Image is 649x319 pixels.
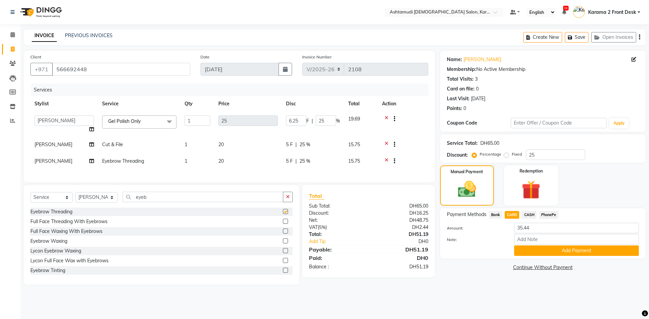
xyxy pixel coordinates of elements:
[514,223,639,233] input: Amount
[30,208,72,215] div: Eyebrow Threading
[65,32,113,38] a: PREVIOUS INVOICES
[185,141,187,148] span: 1
[30,96,98,111] th: Stylist
[302,54,332,60] label: Invoice Number
[609,118,629,128] button: Apply
[447,76,474,83] div: Total Visits:
[295,158,297,165] span: |
[123,192,283,202] input: Search or Scan
[476,85,479,92] div: 0
[588,9,636,16] span: Karama 2 Front Desk
[447,95,470,102] div: Last Visit:
[368,224,433,231] div: DH2.44
[523,32,562,43] button: Create New
[304,224,368,231] div: ( )
[218,158,224,164] span: 20
[282,96,344,111] th: Disc
[512,151,522,157] label: Fixed
[30,247,81,255] div: Lycon Eyebrow Waxing
[348,158,360,164] span: 15.75
[447,119,511,127] div: Coupon Code
[32,30,57,42] a: INVOICE
[31,84,433,96] div: Services
[304,263,368,270] div: Balance :
[463,56,501,63] a: [PERSON_NAME]
[539,211,558,219] span: PhonePe
[378,96,428,111] th: Action
[480,140,499,147] div: DH65.00
[447,140,478,147] div: Service Total:
[30,238,67,245] div: Eyebrow Waxing
[185,158,187,164] span: 1
[562,9,566,15] a: 13
[102,158,144,164] span: Eyebrow Threading
[447,66,476,73] div: Membership:
[442,225,509,231] label: Amount:
[98,96,181,111] th: Service
[368,210,433,217] div: DH16.25
[447,211,486,218] span: Payment Methods
[30,228,102,235] div: Full Face Waxing With Eyebrows
[34,158,72,164] span: [PERSON_NAME]
[489,211,502,219] span: Bank
[475,76,478,83] div: 3
[514,234,639,244] input: Add Note
[348,141,360,148] span: 15.75
[181,96,214,111] th: Qty
[30,267,65,274] div: Eyebrow Tinting
[471,95,485,102] div: [DATE]
[480,151,501,157] label: Percentage
[30,257,109,264] div: Lycon Full Face Wax with Eyebrows
[30,218,107,225] div: Full Face Threading With Eyebrows
[304,238,379,245] a: Add Tip
[309,224,318,230] span: VAT
[319,224,326,230] span: 5%
[591,32,636,43] button: Open Invoices
[522,211,536,219] span: CASH
[463,105,466,112] div: 0
[30,54,41,60] label: Client
[299,141,310,148] span: 25 %
[563,6,569,10] span: 13
[368,254,433,262] div: DH0
[304,203,368,210] div: Sub Total:
[30,63,53,76] button: +971
[108,118,141,124] span: Gel Polish Only
[304,245,368,254] div: Payable:
[102,141,123,148] span: Cut & File
[447,152,468,159] div: Discount:
[447,56,462,63] div: Name:
[306,117,309,125] span: F
[447,66,639,73] div: No Active Membership
[452,179,482,200] img: _cash.svg
[368,231,433,238] div: DH51.19
[336,117,340,125] span: %
[299,158,310,165] span: 25 %
[573,6,585,18] img: Karama 2 Front Desk
[348,116,360,122] span: 19.69
[17,3,64,22] img: logo
[511,118,607,128] input: Enter Offer / Coupon Code
[447,85,475,92] div: Card on file:
[451,169,483,175] label: Manual Payment
[368,245,433,254] div: DH51.19
[141,118,144,124] a: x
[304,231,368,238] div: Total:
[304,254,368,262] div: Paid:
[52,63,190,76] input: Search by Name/Mobile/Email/Code
[286,141,293,148] span: 5 F
[304,217,368,224] div: Net:
[312,117,313,125] span: |
[565,32,588,43] button: Save
[379,238,433,245] div: DH0
[514,245,639,256] button: Add Payment
[309,192,324,200] span: Total
[447,105,462,112] div: Points:
[368,203,433,210] div: DH65.00
[304,210,368,217] div: Discount:
[368,217,433,224] div: DH48.75
[34,141,72,148] span: [PERSON_NAME]
[520,168,543,174] label: Redemption
[344,96,378,111] th: Total
[200,54,210,60] label: Date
